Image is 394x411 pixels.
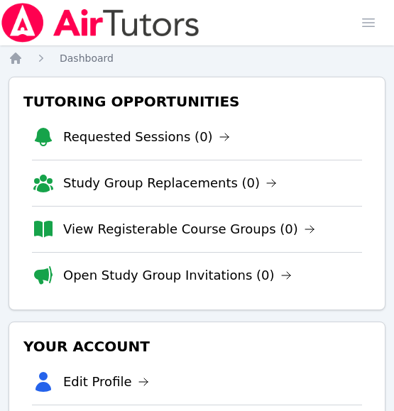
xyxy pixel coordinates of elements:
[63,372,149,392] a: Edit Profile
[60,53,114,64] span: Dashboard
[60,51,114,65] a: Dashboard
[9,51,385,65] nav: Breadcrumb
[21,89,373,114] h3: Tutoring Opportunities
[63,219,315,239] a: View Registerable Course Groups (0)
[63,265,292,285] a: Open Study Group Invitations (0)
[63,173,277,193] a: Study Group Replacements (0)
[63,127,230,147] a: Requested Sessions (0)
[21,334,373,359] h3: Your Account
